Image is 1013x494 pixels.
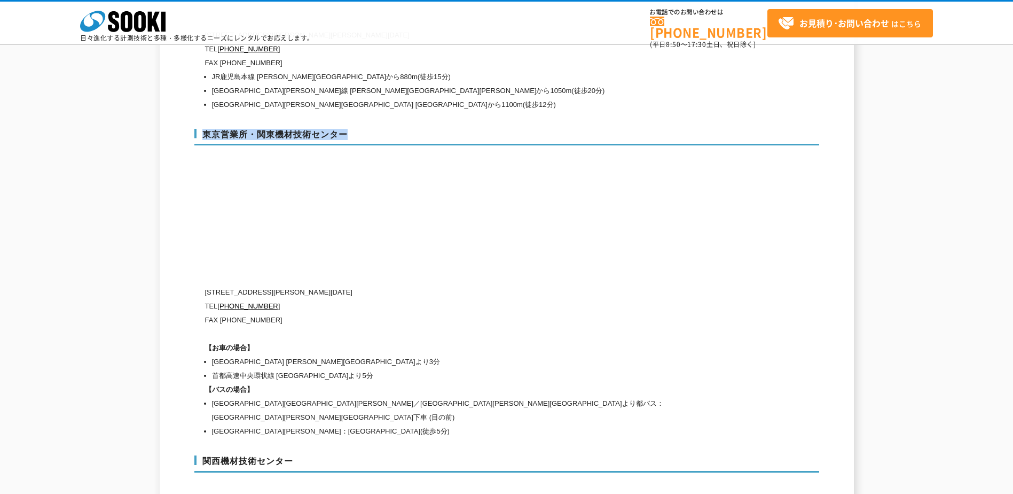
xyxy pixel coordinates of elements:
span: お電話でのお問い合わせは [650,9,767,16]
p: FAX [PHONE_NUMBER] [205,56,718,70]
a: [PHONE_NUMBER] [217,302,280,310]
li: [GEOGRAPHIC_DATA] [PERSON_NAME][GEOGRAPHIC_DATA]より3分 [212,355,718,369]
h1: 【バスの場合】 [205,383,718,397]
h1: 【お車の場合】 [205,341,718,355]
a: お見積り･お問い合わせはこちら [767,9,933,37]
span: 8:50 [666,40,681,49]
a: [PHONE_NUMBER] [650,17,767,38]
p: 日々進化する計測技術と多種・多様化するニーズにレンタルでお応えします。 [80,35,314,41]
a: [PHONE_NUMBER] [217,45,280,53]
span: はこちら [778,16,921,32]
strong: お見積り･お問い合わせ [799,17,889,29]
span: (平日 ～ 土日、祝日除く) [650,40,756,49]
li: [GEOGRAPHIC_DATA][PERSON_NAME][GEOGRAPHIC_DATA] [GEOGRAPHIC_DATA]から1100m(徒歩12分) [212,98,718,112]
span: 17:30 [687,40,706,49]
h3: 東京営業所・関東機材技術センター [194,129,819,146]
h3: 関西機材技術センター [194,456,819,473]
li: 首都高速中央環状線 [GEOGRAPHIC_DATA]より5分 [212,369,718,383]
li: [GEOGRAPHIC_DATA][PERSON_NAME]：[GEOGRAPHIC_DATA](徒歩5分) [212,424,718,438]
li: [GEOGRAPHIC_DATA][PERSON_NAME]線 [PERSON_NAME][GEOGRAPHIC_DATA][PERSON_NAME]から1050m(徒歩20分) [212,84,718,98]
p: [STREET_ADDRESS][PERSON_NAME][DATE] [205,285,718,299]
p: FAX [PHONE_NUMBER] [205,313,718,327]
p: TEL [205,299,718,313]
li: JR鹿児島本線 [PERSON_NAME][GEOGRAPHIC_DATA]から880m(徒歩15分) [212,70,718,84]
li: [GEOGRAPHIC_DATA][GEOGRAPHIC_DATA][PERSON_NAME]／[GEOGRAPHIC_DATA][PERSON_NAME][GEOGRAPHIC_DATA]より... [212,397,718,424]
